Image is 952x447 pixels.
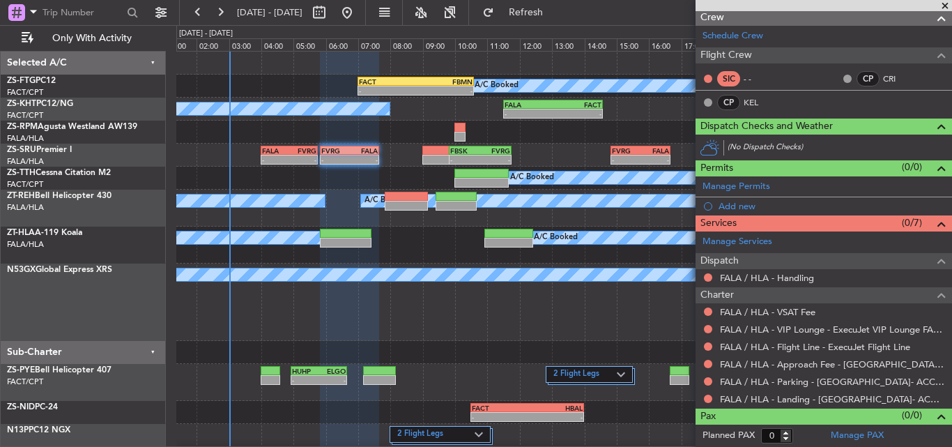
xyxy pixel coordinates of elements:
[7,77,36,85] span: ZS-FTG
[682,38,714,51] div: 17:00
[720,306,815,318] a: FALA / HLA - VSAT Fee
[472,413,527,421] div: -
[7,123,137,131] a: ZS-RPMAgusta Westland AW139
[703,429,755,443] label: Planned PAX
[7,100,36,108] span: ZS-KHT
[237,6,302,19] span: [DATE] - [DATE]
[612,146,640,155] div: FVRG
[902,408,922,423] span: (0/0)
[7,87,43,98] a: FACT/CPT
[744,96,775,109] a: KEL
[7,146,72,154] a: ZS-SRUPremier I
[359,86,415,95] div: -
[476,1,560,24] button: Refresh
[7,403,35,411] span: ZS-NID
[7,110,43,121] a: FACT/CPT
[7,426,29,434] span: N13P
[7,169,36,177] span: ZS-TTH
[553,369,617,381] label: 2 Flight Legs
[857,71,880,86] div: CP
[720,324,945,335] a: FALA / HLA - VIP Lounge - ExecuJet VIP Lounge FALA / HLA
[700,47,752,63] span: Flight Crew
[883,73,914,85] a: CRI
[585,38,617,51] div: 14:00
[497,8,555,17] span: Refresh
[7,169,111,177] a: ZS-TTHCessna Citation M2
[350,156,378,164] div: -
[528,404,583,412] div: HBAL
[719,200,945,212] div: Add new
[36,33,147,43] span: Only With Activity
[720,376,945,388] a: FALA / HLA - Parking - [GEOGRAPHIC_DATA]- ACC # 1800
[640,156,669,164] div: -
[7,266,36,274] span: N53GX
[262,156,289,164] div: -
[7,179,43,190] a: FACT/CPT
[700,253,739,269] span: Dispatch
[415,86,472,95] div: -
[7,366,35,374] span: ZS-PYE
[292,376,319,384] div: -
[7,123,38,131] span: ZS-RPM
[649,38,681,51] div: 16:00
[703,180,770,194] a: Manage Permits
[350,146,378,155] div: FALA
[423,38,455,51] div: 09:00
[744,73,775,85] div: - -
[520,38,552,51] div: 12:00
[480,156,510,164] div: -
[472,404,527,412] div: FACT
[261,38,293,51] div: 04:00
[293,38,325,51] div: 05:00
[7,202,44,213] a: FALA/HLA
[612,156,640,164] div: -
[292,367,319,375] div: HUHP
[7,266,112,274] a: N53GXGlobal Express XRS
[397,429,474,441] label: 2 Flight Legs
[717,95,740,110] div: CP
[7,426,70,434] a: N13PPC12 NGX
[7,403,58,411] a: ZS-NIDPC-24
[728,142,952,156] div: (No Dispatch Checks)
[617,38,649,51] div: 15:00
[164,38,197,51] div: 01:00
[717,71,740,86] div: SIC
[505,109,553,118] div: -
[7,156,44,167] a: FALA/HLA
[700,409,716,425] span: Pax
[700,215,737,232] span: Services
[415,77,472,86] div: FBMN
[318,367,346,375] div: ELGO
[640,146,669,155] div: FALA
[720,341,910,353] a: FALA / HLA - Flight Line - ExecuJet Flight Line
[455,38,487,51] div: 10:00
[43,2,123,23] input: Trip Number
[703,235,772,249] a: Manage Services
[321,156,350,164] div: -
[475,432,483,437] img: arrow-gray.svg
[487,38,519,51] div: 11:00
[15,27,151,50] button: Only With Activity
[553,100,601,109] div: FACT
[326,38,358,51] div: 06:00
[700,119,833,135] span: Dispatch Checks and Weather
[720,393,945,405] a: FALA / HLA - Landing - [GEOGRAPHIC_DATA]- ACC # 1800
[358,38,390,51] div: 07:00
[179,28,233,40] div: [DATE] - [DATE]
[229,38,261,51] div: 03:00
[700,160,733,176] span: Permits
[553,109,601,118] div: -
[359,77,415,86] div: FACT
[480,146,510,155] div: FVRG
[7,229,35,237] span: ZT-HLA
[7,133,44,144] a: FALA/HLA
[534,227,578,248] div: A/C Booked
[390,38,422,51] div: 08:00
[720,272,814,284] a: FALA / HLA - Handling
[262,146,289,155] div: FALA
[700,287,734,303] span: Charter
[720,358,945,370] a: FALA / HLA - Approach Fee - [GEOGRAPHIC_DATA]- ACC # 1800
[364,190,408,211] div: A/C Booked
[505,100,553,109] div: FALA
[7,192,112,200] a: ZT-REHBell Helicopter 430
